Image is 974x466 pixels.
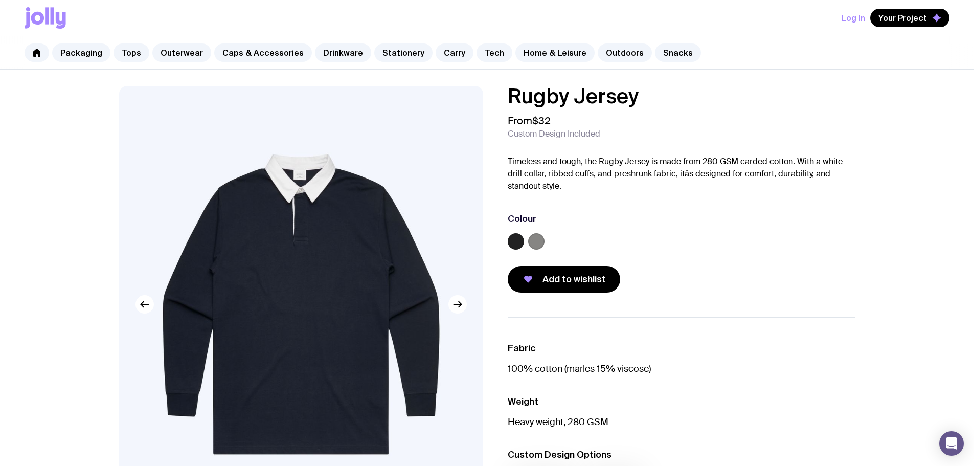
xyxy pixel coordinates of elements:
[598,43,652,62] a: Outdoors
[542,273,606,285] span: Add to wishlist
[436,43,473,62] a: Carry
[508,416,855,428] p: Heavy weight, 280 GSM
[842,9,865,27] button: Log In
[114,43,149,62] a: Tops
[939,431,964,456] div: Open Intercom Messenger
[315,43,371,62] a: Drinkware
[655,43,701,62] a: Snacks
[374,43,433,62] a: Stationery
[508,129,600,139] span: Custom Design Included
[508,342,855,354] h3: Fabric
[508,449,855,461] h3: Custom Design Options
[508,213,536,225] h3: Colour
[508,395,855,408] h3: Weight
[508,266,620,293] button: Add to wishlist
[515,43,595,62] a: Home & Leisure
[52,43,110,62] a: Packaging
[878,13,927,23] span: Your Project
[152,43,211,62] a: Outerwear
[214,43,312,62] a: Caps & Accessories
[508,156,855,192] p: Timeless and tough, the Rugby Jersey is made from 280 GSM carded cotton. With a white drill colla...
[477,43,512,62] a: Tech
[532,114,551,127] span: $32
[508,363,855,375] p: 100% cotton (marles 15% viscose)
[508,86,855,106] h1: Rugby Jersey
[870,9,949,27] button: Your Project
[508,115,551,127] span: From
